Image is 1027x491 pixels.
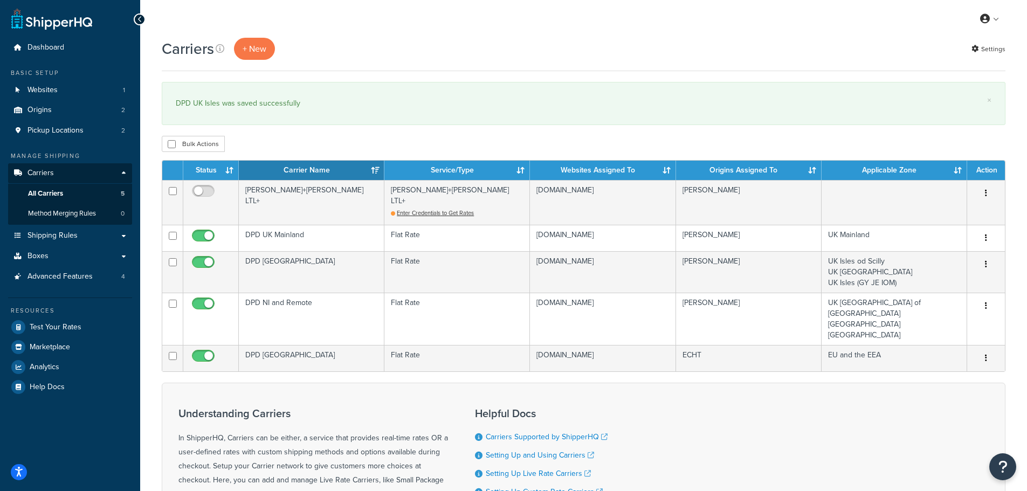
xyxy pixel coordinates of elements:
span: Shipping Rules [27,231,78,240]
th: Origins Assigned To: activate to sort column ascending [676,161,822,180]
td: DPD [GEOGRAPHIC_DATA] [239,345,384,371]
a: All Carriers 5 [8,184,132,204]
span: Marketplace [30,343,70,352]
span: Analytics [30,363,59,372]
h3: Helpful Docs [475,407,616,419]
td: DPD UK Mainland [239,225,384,251]
th: Action [967,161,1005,180]
td: Flat Rate [384,345,530,371]
td: ECHT [676,345,822,371]
li: Carriers [8,163,132,225]
a: Carriers Supported by ShipperHQ [486,431,608,442]
li: Origins [8,100,132,120]
a: Pickup Locations 2 [8,121,132,141]
span: Advanced Features [27,272,93,281]
a: Setting Up Live Rate Carriers [486,468,591,479]
a: ShipperHQ Home [11,8,92,30]
a: Settings [971,42,1005,57]
a: Marketplace [8,337,132,357]
div: Basic Setup [8,68,132,78]
h3: Understanding Carriers [178,407,448,419]
td: UK Isles od Scilly UK [GEOGRAPHIC_DATA] UK Isles (GY JE IOM) [822,251,967,293]
a: Method Merging Rules 0 [8,204,132,224]
li: Websites [8,80,132,100]
span: All Carriers [28,189,63,198]
span: 0 [121,209,125,218]
h1: Carriers [162,38,214,59]
a: Advanced Features 4 [8,267,132,287]
span: Enter Credentials to Get Rates [397,209,474,217]
button: Bulk Actions [162,136,225,152]
a: Test Your Rates [8,317,132,337]
button: + New [234,38,275,60]
span: Test Your Rates [30,323,81,332]
span: Dashboard [27,43,64,52]
th: Status: activate to sort column ascending [183,161,239,180]
th: Websites Assigned To: activate to sort column ascending [530,161,676,180]
span: Pickup Locations [27,126,84,135]
span: 1 [123,86,125,95]
td: [DOMAIN_NAME] [530,293,676,345]
span: Websites [27,86,58,95]
span: Origins [27,106,52,115]
button: Open Resource Center [989,453,1016,480]
a: Shipping Rules [8,226,132,246]
a: Carriers [8,163,132,183]
li: Advanced Features [8,267,132,287]
a: Enter Credentials to Get Rates [391,209,474,217]
span: 2 [121,126,125,135]
th: Service/Type: activate to sort column ascending [384,161,530,180]
th: Carrier Name: activate to sort column ascending [239,161,384,180]
li: Pickup Locations [8,121,132,141]
span: 2 [121,106,125,115]
a: Analytics [8,357,132,377]
div: DPD UK Isles was saved successfully [176,96,991,111]
td: [PERSON_NAME]+[PERSON_NAME] LTL+ [239,180,384,225]
li: Method Merging Rules [8,204,132,224]
td: [PERSON_NAME]+[PERSON_NAME] LTL+ [384,180,530,225]
span: 4 [121,272,125,281]
a: Help Docs [8,377,132,397]
a: Websites 1 [8,80,132,100]
td: UK Mainland [822,225,967,251]
span: Method Merging Rules [28,209,96,218]
td: Flat Rate [384,293,530,345]
li: All Carriers [8,184,132,204]
td: [PERSON_NAME] [676,225,822,251]
a: Setting Up and Using Carriers [486,449,594,461]
span: 5 [121,189,125,198]
td: [DOMAIN_NAME] [530,180,676,225]
div: Resources [8,306,132,315]
span: Carriers [27,169,54,178]
span: Boxes [27,252,49,261]
th: Applicable Zone: activate to sort column ascending [822,161,967,180]
a: Dashboard [8,38,132,58]
td: [DOMAIN_NAME] [530,225,676,251]
td: [PERSON_NAME] [676,251,822,293]
span: Help Docs [30,383,65,392]
td: [PERSON_NAME] [676,180,822,225]
td: EU and the EEA [822,345,967,371]
td: [DOMAIN_NAME] [530,345,676,371]
a: × [987,96,991,105]
a: Boxes [8,246,132,266]
div: Manage Shipping [8,151,132,161]
td: UK [GEOGRAPHIC_DATA] of [GEOGRAPHIC_DATA] [GEOGRAPHIC_DATA] [GEOGRAPHIC_DATA] [822,293,967,345]
td: Flat Rate [384,251,530,293]
td: Flat Rate [384,225,530,251]
a: Origins 2 [8,100,132,120]
td: DPD [GEOGRAPHIC_DATA] [239,251,384,293]
td: [PERSON_NAME] [676,293,822,345]
td: [DOMAIN_NAME] [530,251,676,293]
td: DPD NI and Remote [239,293,384,345]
